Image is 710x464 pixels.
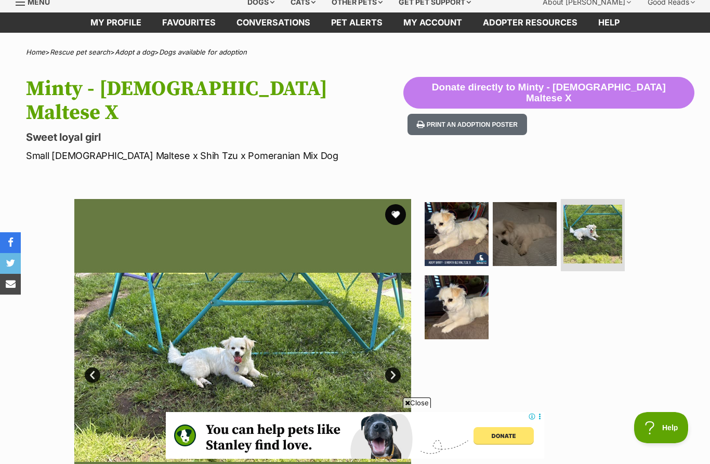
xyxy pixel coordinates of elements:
img: Photo of Minty 8 Month Old Maltese X [563,205,622,263]
a: Adopt a dog [115,48,154,56]
button: Print an adoption poster [407,114,527,135]
a: My account [393,12,472,33]
img: Photo of Minty 8 Month Old Maltese X [493,202,557,266]
button: Donate directly to Minty - [DEMOGRAPHIC_DATA] Maltese X [403,77,694,109]
iframe: Help Scout Beacon - Open [634,412,689,443]
img: Photo of Minty 8 Month Old Maltese X [425,202,489,266]
a: Help [588,12,630,33]
a: Next [385,367,401,383]
a: Dogs available for adoption [159,48,247,56]
a: Adopter resources [472,12,588,33]
p: Small [DEMOGRAPHIC_DATA] Maltese x Shih Tzu x Pomeranian Mix Dog [26,149,403,163]
img: Photo of Minty 8 Month Old Maltese X [425,275,489,339]
span: Close [403,397,431,408]
img: Policy_Icon_v1.png [146,122,156,130]
a: Rescue pet search [50,48,110,56]
a: Prev [85,367,100,383]
button: favourite [385,204,406,225]
a: My profile [80,12,152,33]
a: Favourites [152,12,226,33]
a: conversations [226,12,321,33]
p: Sweet loyal girl [26,130,403,144]
a: Pet alerts [321,12,393,33]
h1: Minty - [DEMOGRAPHIC_DATA] Maltese X [26,77,403,125]
iframe: Advertisement [166,412,544,459]
a: Home [26,48,45,56]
